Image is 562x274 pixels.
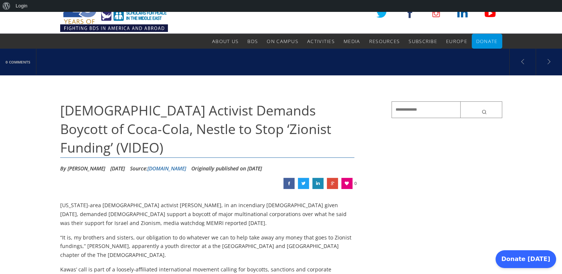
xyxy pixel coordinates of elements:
[298,178,309,189] a: Muslim-American Activist Demands Boycott of Coca-Cola, Nestle to Stop ‘Zionist Funding’ (VIDEO)
[247,38,258,45] span: BDS
[307,38,335,45] span: Activities
[110,163,125,174] li: [DATE]
[60,201,355,227] p: [US_STATE]-area [DEMOGRAPHIC_DATA] activist [PERSON_NAME], in an incendiary [DEMOGRAPHIC_DATA] gi...
[446,34,467,49] a: Europe
[212,34,238,49] a: About Us
[212,38,238,45] span: About Us
[327,178,338,189] a: Muslim-American Activist Demands Boycott of Coca-Cola, Nestle to Stop ‘Zionist Funding’ (VIDEO)
[312,178,324,189] a: Muslim-American Activist Demands Boycott of Coca-Cola, Nestle to Stop ‘Zionist Funding’ (VIDEO)
[446,38,467,45] span: Europe
[344,34,360,49] a: Media
[409,34,437,49] a: Subscribe
[130,163,186,174] div: Source:
[60,163,105,174] li: By [PERSON_NAME]
[409,38,437,45] span: Subscribe
[60,233,355,260] p: “It is, my brothers and sisters, our obligation to do whatever we can to help take away any money...
[354,178,357,189] span: 0
[369,38,400,45] span: Resources
[267,38,298,45] span: On Campus
[344,38,360,45] span: Media
[247,34,258,49] a: BDS
[267,34,298,49] a: On Campus
[476,34,498,49] a: Donate
[307,34,335,49] a: Activities
[191,163,262,174] li: Originally published on [DATE]
[476,38,498,45] span: Donate
[147,165,186,172] a: [DOMAIN_NAME]
[369,34,400,49] a: Resources
[60,101,331,157] span: [DEMOGRAPHIC_DATA] Activist Demands Boycott of Coca-Cola, Nestle to Stop ‘Zionist Funding’ (VIDEO)
[283,178,295,189] a: Muslim-American Activist Demands Boycott of Coca-Cola, Nestle to Stop ‘Zionist Funding’ (VIDEO)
